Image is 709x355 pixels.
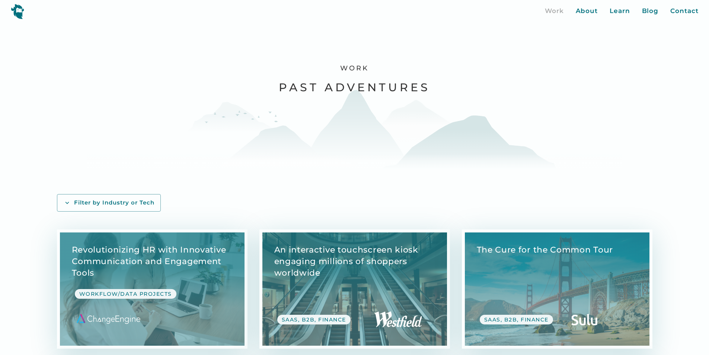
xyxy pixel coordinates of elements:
a: Learn [610,6,630,16]
a: Contact [670,6,698,16]
a: About [576,6,598,16]
a: View Case Study [60,232,245,346]
h1: Work [340,64,369,73]
a: View Case Study [262,232,447,346]
div: Filter by Industry or Tech [74,199,154,207]
a: Work [545,6,564,16]
a: View Case Study [465,232,649,346]
a: Filter by Industry or Tech [57,194,161,212]
a: Blog [642,6,659,16]
img: yeti logo icon [11,4,24,19]
h2: Past Adventures [279,80,430,95]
